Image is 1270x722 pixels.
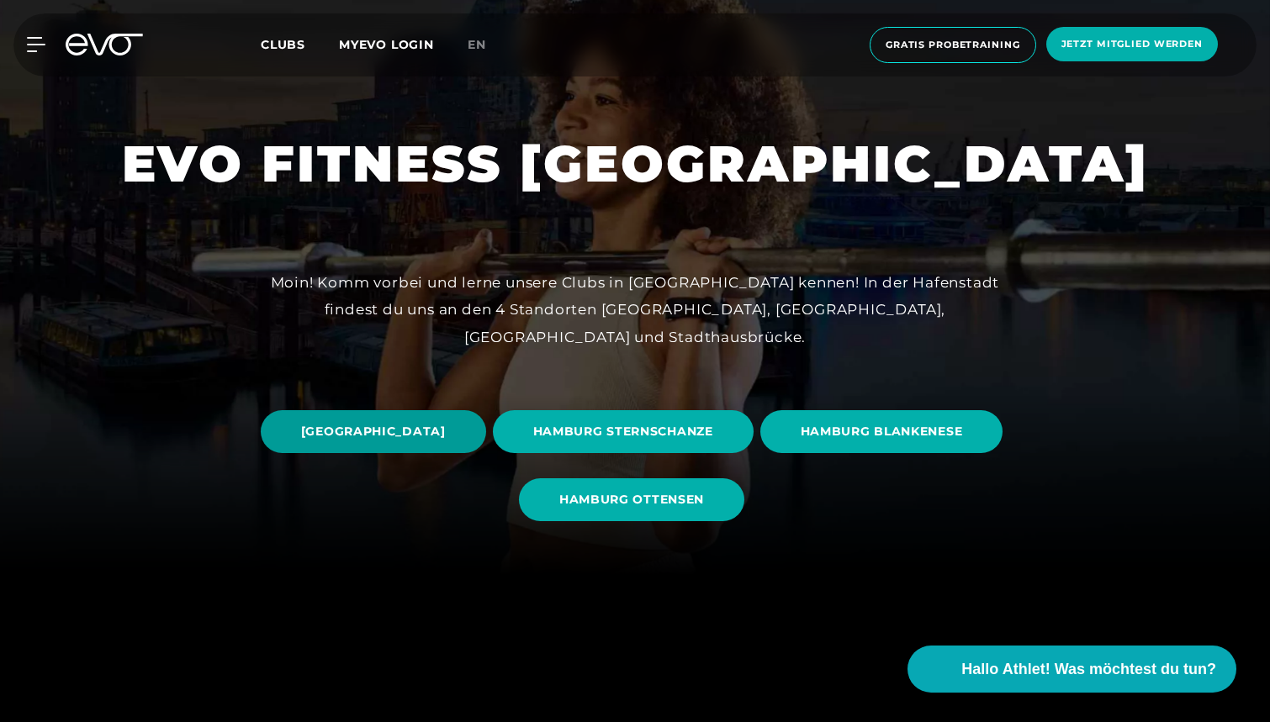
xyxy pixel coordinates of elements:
[1041,27,1223,63] a: Jetzt Mitglied werden
[468,35,506,55] a: en
[257,269,1013,350] div: Moin! Komm vorbei und lerne unsere Clubs in [GEOGRAPHIC_DATA] kennen! In der Hafenstadt findest d...
[468,37,486,52] span: en
[261,398,493,466] a: [GEOGRAPHIC_DATA]
[519,466,751,534] a: HAMBURG OTTENSEN
[801,423,963,440] span: HAMBURG BLANKENESE
[122,131,1149,197] h1: EVO FITNESS [GEOGRAPHIC_DATA]
[261,37,305,52] span: Clubs
[493,398,760,466] a: HAMBURG STERNSCHANZE
[961,658,1216,681] span: Hallo Athlet! Was möchtest du tun?
[908,646,1236,693] button: Hallo Athlet! Was möchtest du tun?
[760,398,1010,466] a: HAMBURG BLANKENESE
[1061,37,1203,51] span: Jetzt Mitglied werden
[559,491,704,509] span: HAMBURG OTTENSEN
[865,27,1041,63] a: Gratis Probetraining
[301,423,446,440] span: [GEOGRAPHIC_DATA]
[339,37,434,52] a: MYEVO LOGIN
[886,38,1020,52] span: Gratis Probetraining
[261,36,339,52] a: Clubs
[533,423,713,440] span: HAMBURG STERNSCHANZE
